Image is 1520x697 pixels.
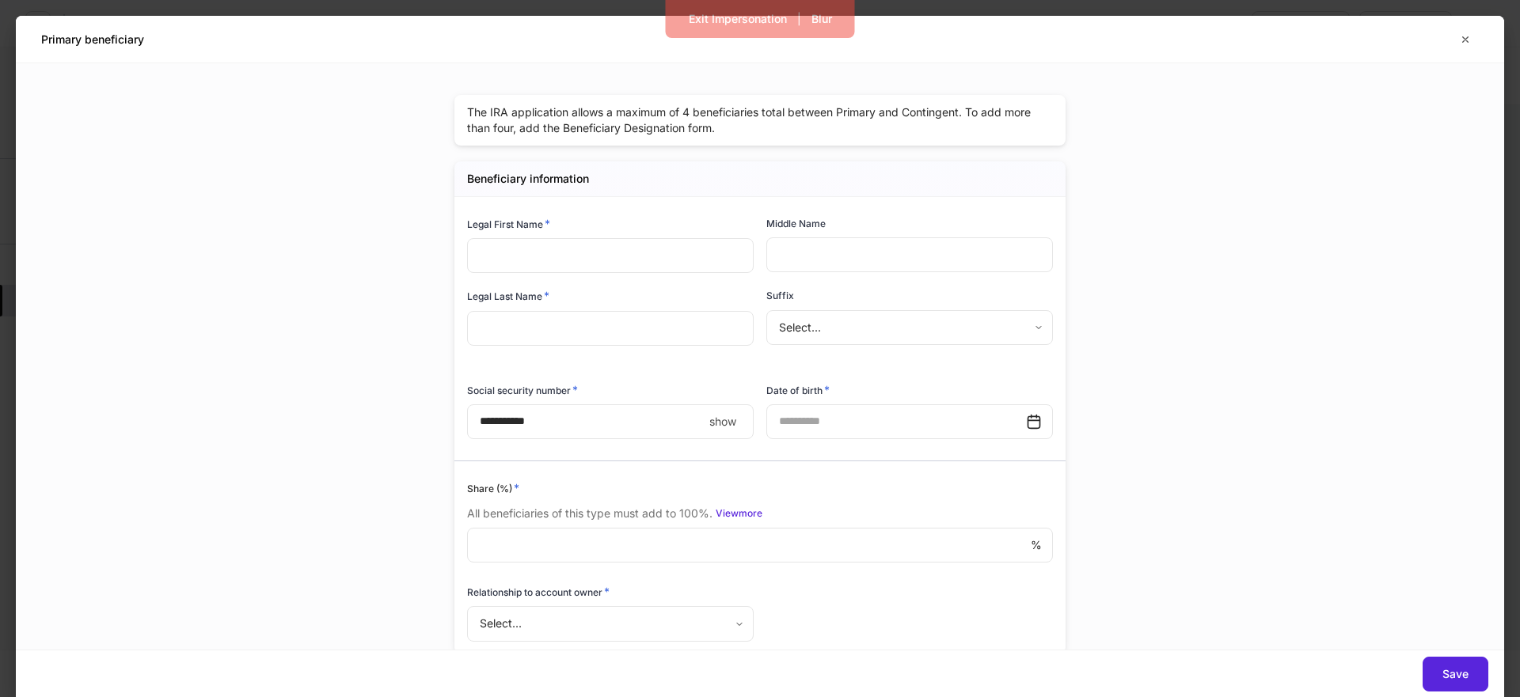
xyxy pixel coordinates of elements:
[467,171,589,187] h5: Beneficiary information
[41,32,144,47] h5: Primary beneficiary
[689,13,787,25] div: Exit Impersonation
[1442,669,1469,680] div: Save
[467,584,610,600] h6: Relationship to account owner
[709,414,736,430] p: show
[467,506,712,521] p: All beneficiaries of this type must add to 100%.
[766,382,830,398] h6: Date of birth
[716,509,762,518] div: View more
[467,216,550,232] h6: Legal First Name
[467,606,753,641] div: Select...
[467,480,1053,496] div: Share (%)
[766,288,794,303] h6: Suffix
[766,216,826,231] h6: Middle Name
[467,288,549,304] h6: Legal Last Name
[467,528,1053,563] div: %
[467,382,578,398] h6: Social security number
[811,13,832,25] div: Blur
[1423,657,1488,691] button: Save
[454,95,1066,146] div: The IRA application allows a maximum of 4 beneficiaries total between Primary and Contingent. To ...
[766,310,1052,345] div: Select...
[716,506,762,521] button: Viewmore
